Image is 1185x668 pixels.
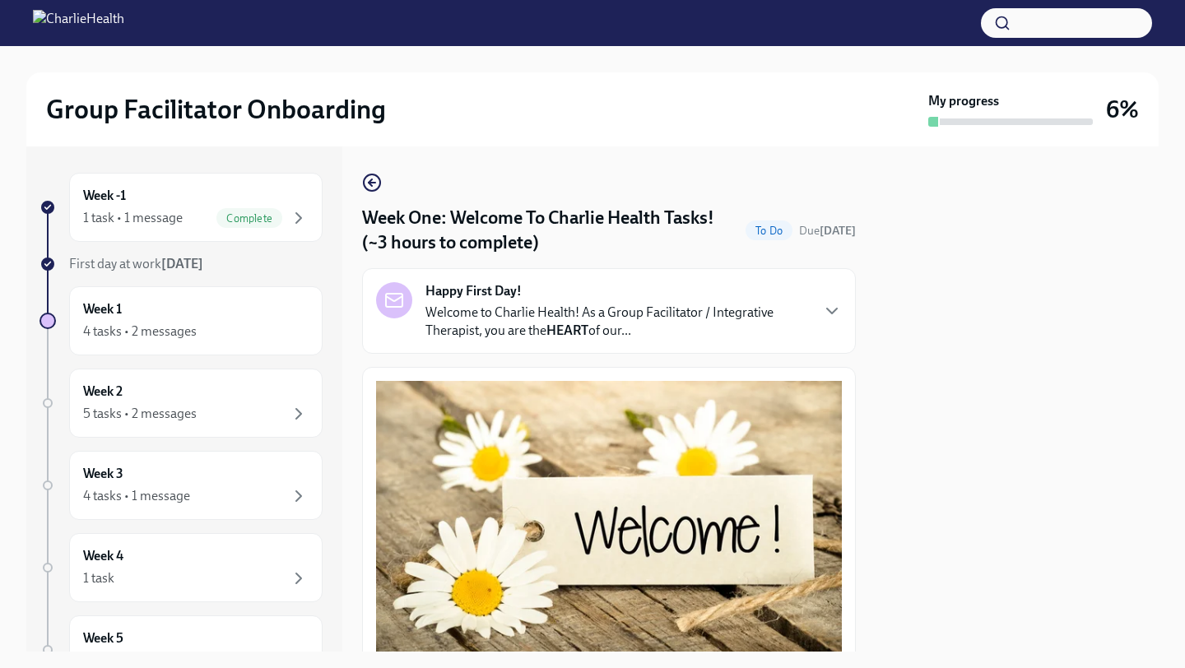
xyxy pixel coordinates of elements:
[39,173,323,242] a: Week -11 task • 1 messageComplete
[799,224,856,238] span: Due
[928,92,999,110] strong: My progress
[83,629,123,647] h6: Week 5
[362,206,739,255] h4: Week One: Welcome To Charlie Health Tasks! (~3 hours to complete)
[83,569,114,587] div: 1 task
[39,286,323,355] a: Week 14 tasks • 2 messages
[83,322,197,341] div: 4 tasks • 2 messages
[83,187,126,205] h6: Week -1
[83,547,123,565] h6: Week 4
[83,465,123,483] h6: Week 3
[33,10,124,36] img: CharlieHealth
[83,383,123,401] h6: Week 2
[425,282,522,300] strong: Happy First Day!
[1106,95,1139,124] h3: 6%
[820,224,856,238] strong: [DATE]
[546,322,588,338] strong: HEART
[39,533,323,602] a: Week 41 task
[39,255,323,273] a: First day at work[DATE]
[425,304,809,340] p: Welcome to Charlie Health! As a Group Facilitator / Integrative Therapist, you are the of our...
[39,369,323,438] a: Week 25 tasks • 2 messages
[83,300,122,318] h6: Week 1
[83,487,190,505] div: 4 tasks • 1 message
[46,93,386,126] h2: Group Facilitator Onboarding
[69,256,203,271] span: First day at work
[161,256,203,271] strong: [DATE]
[376,381,842,661] button: Zoom image
[39,451,323,520] a: Week 34 tasks • 1 message
[746,225,792,237] span: To Do
[83,405,197,423] div: 5 tasks • 2 messages
[799,223,856,239] span: October 13th, 2025 10:00
[216,212,282,225] span: Complete
[83,209,183,227] div: 1 task • 1 message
